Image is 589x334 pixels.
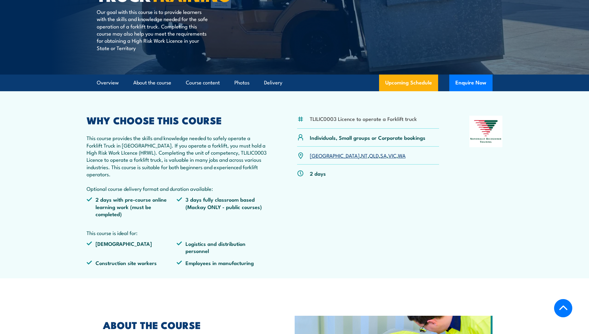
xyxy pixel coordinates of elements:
[87,196,177,217] li: 2 days with pre-course online learning work (must be completed)
[264,75,282,91] a: Delivery
[380,152,387,159] a: SA
[369,152,379,159] a: QLD
[87,116,267,124] h2: WHY CHOOSE THIS COURSE
[87,134,267,192] p: This course provides the skills and knowledge needed to safely operate a Forklift Truck in [GEOGR...
[177,259,267,266] li: Employees in manufacturing
[234,75,250,91] a: Photos
[177,196,267,217] li: 3 days fully classroom based (Mackay ONLY - public courses)
[361,152,368,159] a: NT
[177,240,267,255] li: Logistics and distribution personnel
[87,229,267,236] p: This course is ideal for:
[379,75,438,91] a: Upcoming Schedule
[87,259,177,266] li: Construction site workers
[310,134,425,141] p: Individuals, Small groups or Corporate bookings
[310,115,417,122] li: TLILIC0003 Licence to operate a Forklift truck
[398,152,406,159] a: WA
[87,240,177,255] li: [DEMOGRAPHIC_DATA]
[103,320,266,329] h2: ABOUT THE COURSE
[97,8,210,51] p: Our goal with this course is to provide learners with the skills and knowledge needed for the saf...
[310,152,360,159] a: [GEOGRAPHIC_DATA]
[388,152,396,159] a: VIC
[310,170,326,177] p: 2 days
[469,116,503,147] img: Nationally Recognised Training logo.
[449,75,493,91] button: Enquire Now
[186,75,220,91] a: Course content
[133,75,171,91] a: About the course
[310,152,406,159] p: , , , , ,
[97,75,119,91] a: Overview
